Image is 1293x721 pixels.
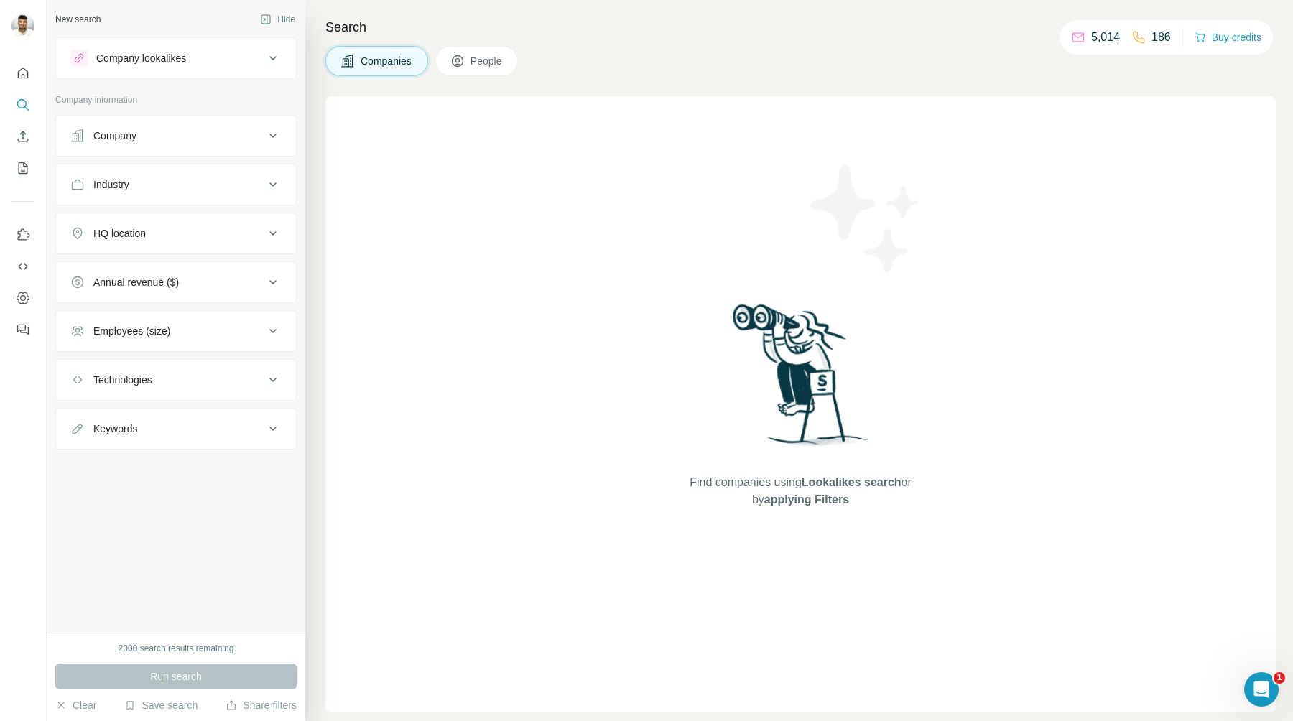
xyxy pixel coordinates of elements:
button: Dashboard [11,285,34,311]
button: HQ location [56,216,296,251]
button: Keywords [56,411,296,446]
button: Use Surfe on LinkedIn [11,222,34,248]
button: Feedback [11,317,34,343]
img: Surfe Illustration - Woman searching with binoculars [726,300,876,460]
button: Annual revenue ($) [56,265,296,299]
span: 1 [1274,672,1285,684]
span: applying Filters [764,493,849,506]
button: Technologies [56,363,296,397]
p: 5,014 [1091,29,1120,46]
div: Technologies [93,373,152,387]
div: Company [93,129,136,143]
button: Buy credits [1195,27,1261,47]
button: Employees (size) [56,314,296,348]
button: Company lookalikes [56,41,296,75]
button: My lists [11,155,34,181]
span: People [471,54,504,68]
div: Industry [93,177,129,192]
button: Use Surfe API [11,253,34,279]
div: Employees (size) [93,324,170,338]
span: Companies [361,54,413,68]
button: Hide [250,9,305,30]
span: Lookalikes search [802,476,902,488]
p: 186 [1151,29,1171,46]
button: Industry [56,167,296,202]
button: Clear [55,698,96,712]
div: Company lookalikes [96,51,186,65]
div: 2000 search results remaining [119,642,234,655]
button: Company [56,118,296,153]
div: New search [55,13,101,26]
div: HQ location [93,226,146,241]
button: Save search [124,698,198,712]
button: Quick start [11,60,34,86]
button: Search [11,92,34,118]
div: Annual revenue ($) [93,275,179,289]
button: Share filters [226,698,297,712]
div: Keywords [93,422,137,436]
img: Surfe Illustration - Stars [801,154,930,283]
p: Company information [55,93,297,106]
img: Avatar [11,14,34,37]
iframe: Intercom live chat [1244,672,1279,707]
span: Find companies using or by [685,474,915,508]
button: Enrich CSV [11,124,34,149]
h4: Search [325,17,1276,37]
